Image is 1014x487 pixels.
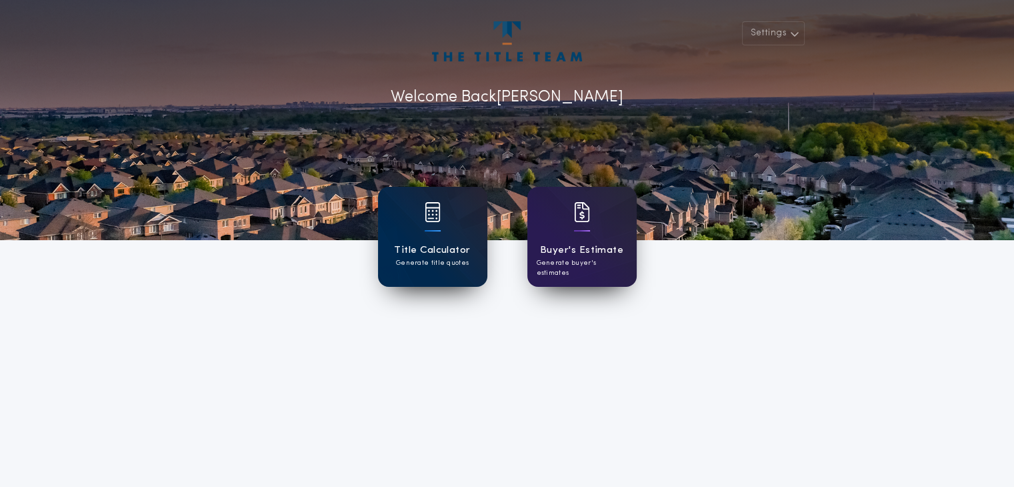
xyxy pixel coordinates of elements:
a: card iconBuyer's EstimateGenerate buyer's estimates [527,187,637,287]
img: account-logo [432,21,581,61]
button: Settings [742,21,805,45]
h1: Buyer's Estimate [540,243,623,258]
p: Welcome Back [PERSON_NAME] [391,85,623,109]
p: Generate title quotes [396,258,469,268]
img: card icon [425,202,441,222]
h1: Title Calculator [394,243,470,258]
img: card icon [574,202,590,222]
p: Generate buyer's estimates [537,258,627,278]
a: card iconTitle CalculatorGenerate title quotes [378,187,487,287]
